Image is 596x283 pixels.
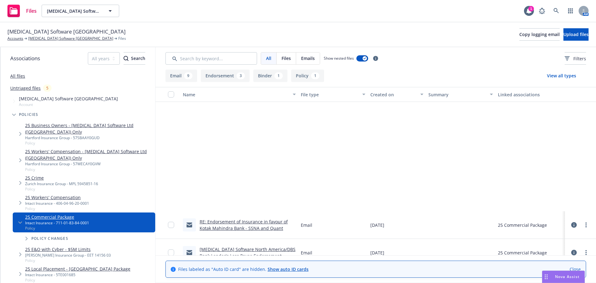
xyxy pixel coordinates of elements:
span: Email [301,222,312,228]
button: Summary [426,87,495,102]
span: Files [118,36,126,41]
input: Toggle Row Selected [168,222,174,228]
a: 25 Commercial Package [25,214,89,220]
span: Associations [10,54,40,62]
span: Policy [25,186,98,192]
div: 5 [43,84,52,92]
div: Linked associations [498,91,562,98]
span: Policy [25,167,153,172]
button: SearchSearch [124,52,145,65]
div: 3 [237,72,245,79]
button: Filters [565,52,586,65]
button: Email [165,70,197,82]
button: File type [298,87,368,102]
a: Search [550,5,562,17]
div: Name [183,91,289,98]
div: Drag to move [542,271,550,283]
a: RE: Endorsement of Insurance in favour of Kotak Mahindra Bank - SSNA and Quant [200,219,288,231]
span: Upload files [563,31,589,37]
button: Name [180,87,298,102]
a: more [582,249,590,256]
span: Copy logging email [519,31,560,37]
a: 25 Workers' Compensation - [MEDICAL_DATA] Software Ltd ([GEOGRAPHIC_DATA]) Only [25,148,153,161]
span: [MEDICAL_DATA] Software [GEOGRAPHIC_DATA] [19,95,118,102]
a: Untriaged files [10,85,41,91]
span: [MEDICAL_DATA] Software [GEOGRAPHIC_DATA] [47,8,101,14]
span: Policy [25,206,89,211]
a: Close [570,266,581,272]
div: Hartford Insurance Group - 57WECAY0GVW [25,161,153,167]
span: Email [301,249,312,256]
div: 25 Commercial Package [498,222,547,228]
a: Switch app [564,5,577,17]
span: Nova Assist [555,274,580,279]
span: Policy changes [31,237,68,240]
span: Files labeled as "Auto ID card" are hidden. [178,266,309,272]
a: 25 Workers' Compensation [25,194,89,201]
span: Policy [25,277,130,283]
span: All [266,55,271,62]
span: Files [282,55,291,62]
button: Copy logging email [519,28,560,41]
a: 25 Crime [25,175,98,181]
span: Policies [19,113,38,116]
a: Report a Bug [536,5,548,17]
div: Intact Insurance - 406-04-96-20-0001 [25,201,89,206]
button: Binder [253,70,287,82]
span: Policy [25,258,111,263]
span: Filters [573,55,586,62]
button: Endorsement [201,70,250,82]
div: Zurich Insurance Group - MPL 5945851-16 [25,181,98,186]
a: Show auto ID cards [268,266,309,272]
div: Created on [370,91,417,98]
button: Nova Assist [542,271,585,283]
span: Emails [301,55,315,62]
div: File type [301,91,359,98]
div: 25 Commercial Package [498,249,547,256]
a: Files [5,2,39,20]
span: [DATE] [370,222,384,228]
a: Accounts [7,36,23,41]
a: 25 Local Placement - [GEOGRAPHIC_DATA] Package [25,266,130,272]
div: Intact Insurance - 711-01-83-84-0001 [25,220,89,226]
input: Toggle Row Selected [168,249,174,256]
button: Upload files [563,28,589,41]
span: Account [19,102,118,107]
a: All files [10,73,25,79]
button: Policy [291,70,324,82]
a: [MEDICAL_DATA] Software [GEOGRAPHIC_DATA] [28,36,113,41]
button: Created on [368,87,426,102]
button: [MEDICAL_DATA] Software [GEOGRAPHIC_DATA] [42,5,119,17]
div: 9 [184,72,192,79]
div: 1 [528,6,534,11]
span: [MEDICAL_DATA] Software [GEOGRAPHIC_DATA] [7,28,126,36]
button: Linked associations [495,87,565,102]
div: [PERSON_NAME] Insurance Group - EET 14156 03 [25,253,111,258]
span: Policy [25,226,89,231]
span: Files [26,8,37,13]
input: Select all [168,91,174,98]
a: more [582,221,590,229]
div: Intact Insurance - 5TE001685 [25,272,130,277]
span: Show nested files [324,56,354,61]
div: Search [124,52,145,64]
div: Summary [428,91,486,98]
span: Filters [565,55,586,62]
a: [MEDICAL_DATA] Software North America/DBS Bank Lender's Loss Payee Endorsement [200,246,296,259]
div: 1 [311,72,319,79]
svg: Search [124,56,129,61]
button: View all types [537,70,586,82]
a: 25 E&O with Cyber - $5M Limits [25,246,111,253]
div: 1 [274,72,283,79]
input: Search by keyword... [165,52,257,65]
span: Policy [25,140,153,146]
a: 25 Business Owners - [MEDICAL_DATA] Software Ltd ([GEOGRAPHIC_DATA]) Only [25,122,153,135]
div: Hartford Insurance Group - 57SBAAY0GUD [25,135,153,140]
span: [DATE] [370,249,384,256]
